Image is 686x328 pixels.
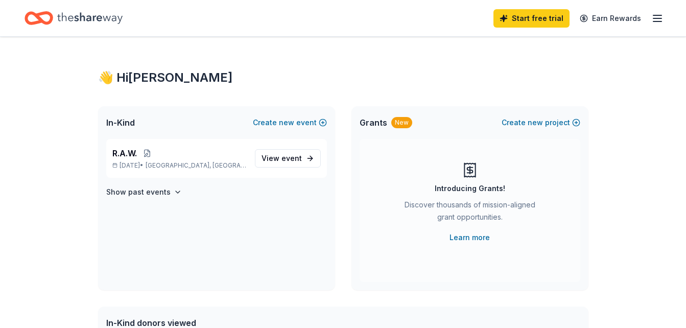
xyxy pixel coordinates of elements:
a: Earn Rewards [574,9,647,28]
span: R.A.W. [112,147,137,159]
button: Createnewproject [502,116,580,129]
span: new [279,116,294,129]
div: Introducing Grants! [435,182,505,195]
h4: Show past events [106,186,171,198]
a: Start free trial [493,9,570,28]
div: New [391,117,412,128]
a: Learn more [450,231,490,244]
a: View event [255,149,321,168]
span: Grants [360,116,387,129]
div: Discover thousands of mission-aligned grant opportunities. [400,199,539,227]
button: Createnewevent [253,116,327,129]
span: event [281,154,302,162]
span: new [528,116,543,129]
button: Show past events [106,186,182,198]
span: View [262,152,302,165]
a: Home [25,6,123,30]
span: In-Kind [106,116,135,129]
span: [GEOGRAPHIC_DATA], [GEOGRAPHIC_DATA] [146,161,246,170]
p: [DATE] • [112,161,247,170]
div: 👋 Hi [PERSON_NAME] [98,69,588,86]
